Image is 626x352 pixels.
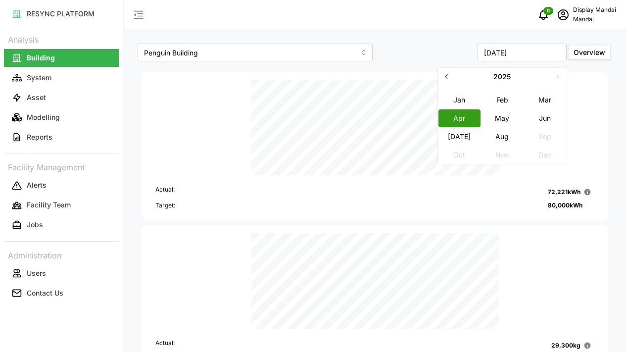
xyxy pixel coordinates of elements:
[4,108,119,126] button: Modelling
[478,44,567,61] input: Select Month
[4,216,119,234] button: Jobs
[481,146,524,163] button: Nov
[553,5,573,25] button: schedule
[27,132,52,142] p: Reports
[438,109,481,127] button: Apr
[4,49,119,67] button: Building
[4,264,119,282] button: Users
[4,4,119,24] a: RESYNC PLATFORM
[4,177,119,195] button: Alerts
[4,159,119,174] p: Facility Management
[27,288,63,298] p: Contact Us
[27,220,43,230] p: Jobs
[4,196,119,215] a: Facility Team
[4,48,119,68] a: Building
[456,68,549,86] button: 2025
[4,284,119,302] button: Contact Us
[155,185,175,199] p: Actual:
[481,109,524,127] button: May
[524,91,566,108] button: Mar
[4,215,119,235] a: Jobs
[437,67,567,164] div: Select Month
[4,283,119,303] a: Contact Us
[438,146,481,163] button: Oct
[438,91,481,108] button: Jan
[524,127,566,145] button: Sep
[4,32,119,46] p: Analysis
[548,201,582,210] p: 80,000 kWh
[524,109,566,127] button: Jun
[27,73,51,83] p: System
[27,53,55,63] p: Building
[27,112,60,122] p: Modelling
[155,201,175,210] p: Target:
[548,188,580,197] p: 72,221 kWh
[4,248,119,262] p: Administration
[481,127,524,145] button: Aug
[4,68,119,88] a: System
[27,200,71,210] p: Facility Team
[4,89,119,106] button: Asset
[4,5,119,23] button: RESYNC PLATFORM
[481,91,524,108] button: Feb
[4,69,119,87] button: System
[27,180,47,190] p: Alerts
[4,107,119,127] a: Modelling
[4,88,119,107] a: Asset
[524,146,566,163] button: Dec
[4,197,119,214] button: Facility Team
[533,5,553,25] button: notifications
[27,93,46,102] p: Asset
[4,263,119,283] a: Users
[27,268,46,278] p: Users
[551,341,580,351] p: 29,300 kg
[4,127,119,147] a: Reports
[438,127,481,145] button: [DATE]
[4,128,119,146] button: Reports
[573,5,616,15] p: Display Mandai
[573,15,616,24] p: Mandai
[27,9,95,19] p: RESYNC PLATFORM
[4,176,119,196] a: Alerts
[547,7,550,14] span: 0
[574,48,605,56] span: Overview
